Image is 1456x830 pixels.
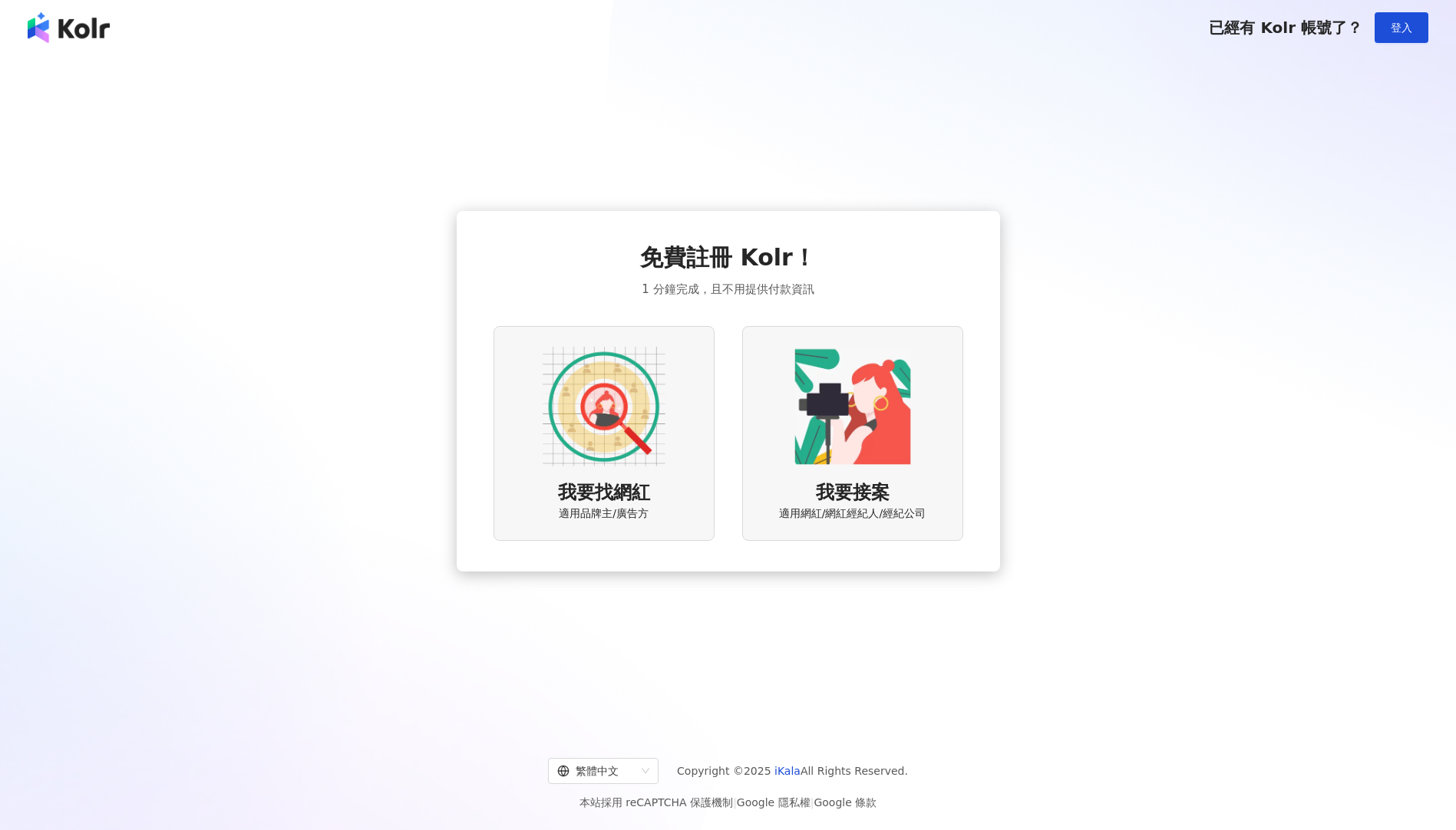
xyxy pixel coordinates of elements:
span: 我要接案 [816,480,890,506]
img: AD identity option [543,345,665,468]
span: | [811,796,814,809]
span: 免費註冊 Kolr！ [640,242,816,274]
span: 登入 [1391,21,1412,34]
img: KOL identity option [791,345,914,468]
span: 本站採用 reCAPTCHA 保護機制 [579,793,877,812]
img: logo [28,12,110,43]
span: Copyright © 2025 All Rights Reserved. [677,762,908,780]
a: Google 隱私權 [737,796,811,809]
span: | [733,796,737,809]
span: 1 分鐘完成，且不用提供付款資訊 [642,280,814,298]
span: 適用網紅/網紅經紀人/經紀公司 [779,506,926,522]
a: Google 條款 [814,796,877,809]
div: 繁體中文 [557,759,636,783]
a: iKala [774,765,801,777]
span: 已經有 Kolr 帳號了？ [1209,18,1362,37]
button: 登入 [1375,12,1428,43]
span: 適用品牌主/廣告方 [559,506,649,522]
span: 我要找網紅 [558,480,650,506]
